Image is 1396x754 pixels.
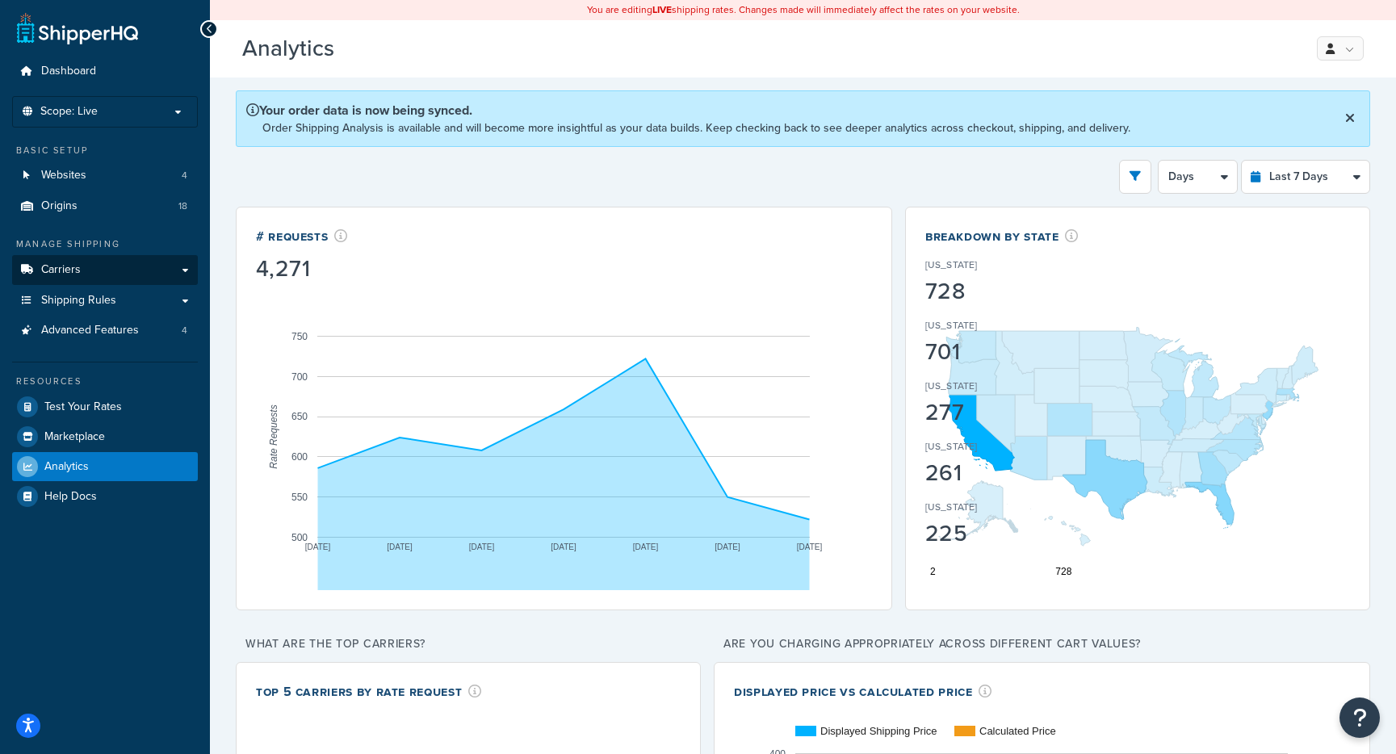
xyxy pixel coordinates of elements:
div: Breakdown by State [925,227,1079,245]
text: [DATE] [633,542,659,551]
p: [US_STATE] [925,500,977,514]
a: Marketplace [12,422,198,451]
text: [DATE] [551,542,576,551]
text: 700 [291,371,308,382]
a: Websites4 [12,161,198,191]
text: 550 [291,492,308,503]
span: 18 [178,199,187,213]
text: 500 [291,531,308,542]
a: Carriers [12,255,198,285]
b: LIVE [652,2,672,17]
text: 2 [930,566,936,577]
a: Analytics [12,452,198,481]
p: Your order data is now being synced. [246,101,1130,119]
div: Displayed Price vs Calculated Price [734,682,992,701]
div: Top 5 Carriers by Rate Request [256,682,482,701]
div: 277 [925,401,1063,424]
a: Advanced Features4 [12,316,198,346]
text: [DATE] [797,542,823,551]
h3: Analytics [242,36,1289,61]
a: Shipping Rules [12,286,198,316]
a: Help Docs [12,482,198,511]
text: Calculated Price [979,725,1056,737]
li: Websites [12,161,198,191]
button: open filter drawer [1119,160,1151,194]
p: [US_STATE] [925,318,977,333]
span: Carriers [41,263,81,277]
p: [US_STATE] [925,258,977,272]
text: 750 [291,330,308,341]
text: [DATE] [305,542,331,551]
span: Dashboard [41,65,96,78]
span: Beta [338,42,393,61]
text: 600 [291,451,308,463]
span: Shipping Rules [41,294,116,308]
text: [DATE] [715,542,740,551]
div: Resources [12,375,198,388]
div: Manage Shipping [12,237,198,251]
button: Open Resource Center [1339,697,1380,738]
span: Advanced Features [41,324,139,337]
a: Origins18 [12,191,198,221]
a: Dashboard [12,57,198,86]
div: 261 [925,462,1063,484]
span: Marketplace [44,430,105,444]
text: 728 [1055,566,1071,577]
div: 728 [925,280,1063,303]
span: 4 [182,169,187,182]
div: 701 [925,341,1063,363]
li: Advanced Features [12,316,198,346]
svg: A chart. [256,283,872,590]
span: Scope: Live [40,105,98,119]
text: 650 [291,411,308,422]
span: Websites [41,169,86,182]
span: 4 [182,324,187,337]
span: Help Docs [44,490,97,504]
span: Test Your Rates [44,400,122,414]
text: [DATE] [387,542,413,551]
p: [US_STATE] [925,379,977,393]
p: What are the top carriers? [236,633,701,656]
div: 4,271 [256,258,348,280]
p: Order Shipping Analysis is available and will become more insightful as your data builds. Keep ch... [262,119,1130,136]
svg: A chart. [925,279,1350,586]
text: Displayed Shipping Price [820,725,937,737]
div: 225 [925,522,1063,545]
p: [US_STATE] [925,439,977,454]
span: Analytics [44,460,89,474]
text: Rate Requests [268,404,279,468]
span: Origins [41,199,78,213]
text: [DATE] [469,542,495,551]
li: Origins [12,191,198,221]
div: Basic Setup [12,144,198,157]
a: Test Your Rates [12,392,198,421]
div: # Requests [256,227,348,245]
p: Are you charging appropriately across different cart values? [714,633,1370,656]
